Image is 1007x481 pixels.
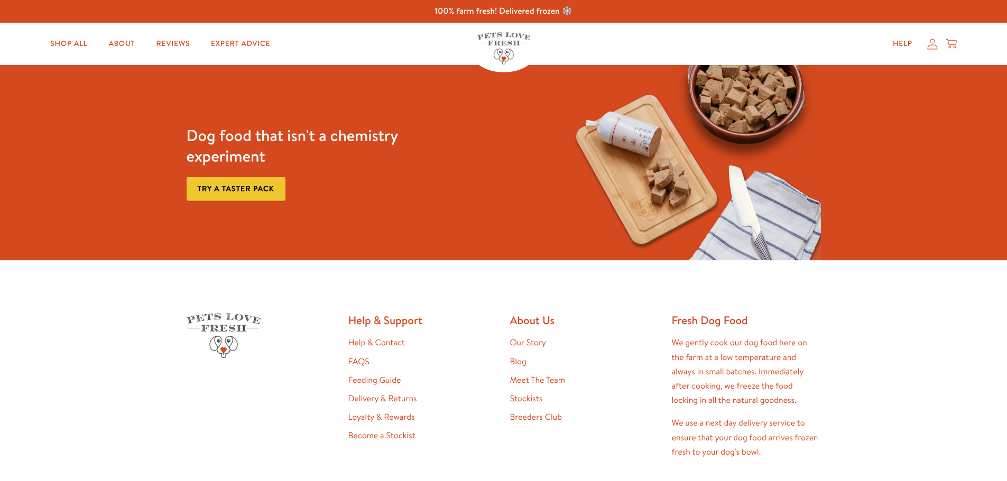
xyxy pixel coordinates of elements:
a: Blog [510,356,526,367]
a: Expert Advice [202,33,279,54]
p: We gently cook our dog food here on the farm at a low temperature and always in small batches. Im... [672,336,821,408]
a: Help & Contact [348,337,405,348]
a: Stockists [510,393,543,404]
a: Shop All [42,33,96,54]
a: Become a Stockist [348,430,415,441]
a: Meet The Team [510,374,565,386]
h3: Dog food that isn't a chemistry experiment [187,125,446,166]
h2: Help & Support [348,313,497,327]
a: Breeders Club [510,411,562,423]
a: Help [884,33,921,54]
img: Pets Love Fresh [477,32,530,64]
h2: Fresh Dog Food [672,313,821,327]
a: About [100,33,143,54]
h2: About Us [510,313,659,327]
a: Reviews [148,33,198,54]
a: Delivery & Returns [348,393,417,404]
a: Feeding Guide [348,374,401,386]
a: Our Story [510,337,547,348]
a: FAQS [348,356,369,367]
a: Loyalty & Rewards [348,411,415,423]
a: Try a taster pack [187,177,285,201]
p: We use a next day delivery service to ensure that your dog food arrives frozen fresh to your dog'... [672,416,821,459]
img: Fussy [561,65,821,260]
img: Pets Love Fresh [187,313,261,358]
